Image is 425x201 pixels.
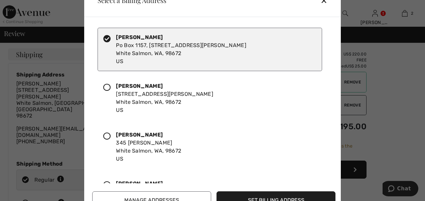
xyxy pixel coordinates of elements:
span: Chat [15,5,28,11]
strong: [PERSON_NAME] [116,180,163,187]
div: [STREET_ADDRESS][PERSON_NAME] White Salmon, WA, 98672 US [116,82,213,114]
div: Po Box 1157, [STREET_ADDRESS][PERSON_NAME] White Salmon, WA, 98672 US [116,33,246,65]
strong: [PERSON_NAME] [116,132,163,138]
strong: [PERSON_NAME] [116,34,163,40]
div: 345 [PERSON_NAME] White Salmon, WA, 98672 US [116,131,181,163]
strong: [PERSON_NAME] [116,83,163,89]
